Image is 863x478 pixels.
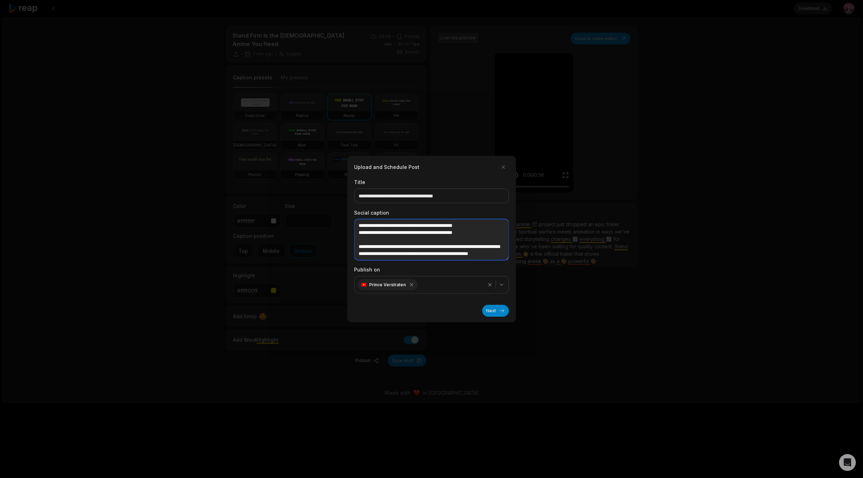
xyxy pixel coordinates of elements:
button: Next [482,305,509,317]
h2: Upload and Schedule Post [354,163,420,171]
div: Prince Verstraten [358,279,418,290]
label: Social caption [354,209,509,216]
label: Title [354,178,509,185]
button: Prince Verstraten [354,276,509,294]
label: Publish on [354,266,509,273]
